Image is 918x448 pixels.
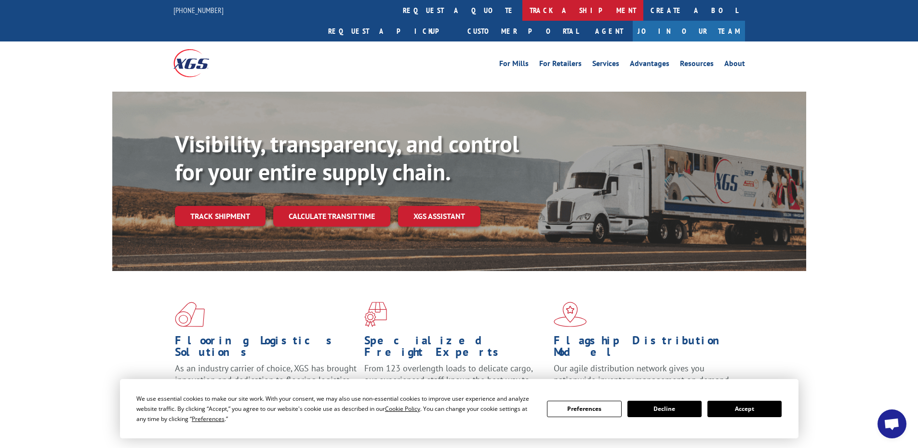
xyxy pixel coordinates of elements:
[630,60,669,70] a: Advantages
[554,335,736,363] h1: Flagship Distribution Model
[499,60,529,70] a: For Mills
[707,401,782,417] button: Accept
[364,302,387,327] img: xgs-icon-focused-on-flooring-red
[120,379,798,438] div: Cookie Consent Prompt
[627,401,702,417] button: Decline
[592,60,619,70] a: Services
[175,335,357,363] h1: Flooring Logistics Solutions
[554,363,731,385] span: Our agile distribution network gives you nationwide inventory management on demand.
[585,21,633,41] a: Agent
[460,21,585,41] a: Customer Portal
[385,405,420,413] span: Cookie Policy
[554,302,587,327] img: xgs-icon-flagship-distribution-model-red
[136,394,535,424] div: We use essential cookies to make our site work. With your consent, we may also use non-essential ...
[175,129,519,187] b: Visibility, transparency, and control for your entire supply chain.
[364,363,546,406] p: From 123 overlength loads to delicate cargo, our experienced staff knows the best way to move you...
[547,401,621,417] button: Preferences
[680,60,714,70] a: Resources
[878,409,906,438] a: Open chat
[724,60,745,70] a: About
[633,21,745,41] a: Join Our Team
[398,206,480,227] a: XGS ASSISTANT
[175,363,357,397] span: As an industry carrier of choice, XGS has brought innovation and dedication to flooring logistics...
[173,5,224,15] a: [PHONE_NUMBER]
[273,206,390,227] a: Calculate transit time
[175,302,205,327] img: xgs-icon-total-supply-chain-intelligence-red
[175,206,266,226] a: Track shipment
[364,335,546,363] h1: Specialized Freight Experts
[539,60,582,70] a: For Retailers
[192,415,225,423] span: Preferences
[321,21,460,41] a: Request a pickup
